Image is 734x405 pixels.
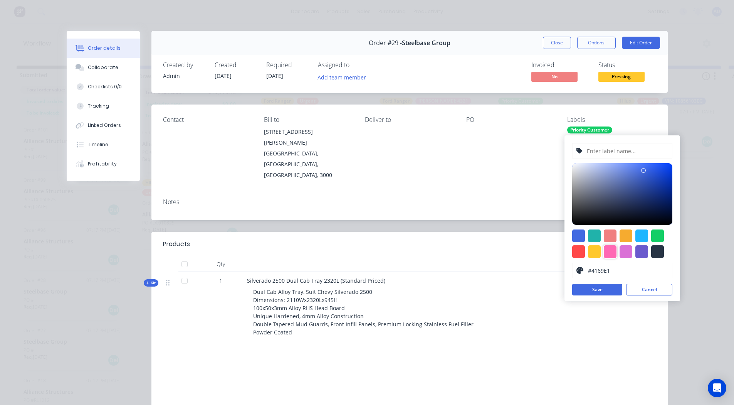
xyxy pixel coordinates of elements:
[635,229,648,242] div: #1fb6ff
[88,83,122,90] div: Checklists 0/0
[266,72,283,79] span: [DATE]
[88,160,117,167] div: Profitability
[604,245,616,258] div: #ff69b4
[144,279,158,287] div: Kit
[620,229,632,242] div: #f6ab2f
[620,245,632,258] div: #da70d6
[651,229,664,242] div: #13ce66
[67,96,140,116] button: Tracking
[219,277,222,285] span: 1
[264,127,353,181] div: [STREET_ADDRESS][PERSON_NAME][GEOGRAPHIC_DATA], [GEOGRAPHIC_DATA], [GEOGRAPHIC_DATA], 3000
[163,72,205,80] div: Admin
[318,72,370,82] button: Add team member
[67,135,140,154] button: Timeline
[577,37,616,49] button: Options
[198,256,244,272] div: Qty
[567,127,612,133] div: Priority Customer
[88,122,121,129] div: Linked Orders
[572,229,585,242] div: #4169e1
[531,72,578,81] span: No
[67,39,140,58] button: Order details
[253,288,474,336] span: Dual Cab Alloy Tray, Suit Chevy Silverado 2500 Dimensions: 2110Wx2320Lx945H 100x50x3mm Alloy RHS ...
[588,229,601,242] div: #20b2aa
[67,116,140,135] button: Linked Orders
[67,154,140,174] button: Profitability
[567,116,656,123] div: Labels
[402,39,450,47] span: Steelbase Group
[88,45,121,52] div: Order details
[88,64,118,71] div: Collaborate
[622,37,660,49] button: Edit Order
[572,245,585,258] div: #ff4949
[313,72,370,82] button: Add team member
[586,143,668,158] input: Enter label name...
[708,379,726,397] div: Open Intercom Messenger
[88,141,108,148] div: Timeline
[215,61,257,69] div: Created
[163,198,656,206] div: Notes
[264,116,353,123] div: Bill to
[67,58,140,77] button: Collaborate
[67,77,140,96] button: Checklists 0/0
[264,148,353,181] div: [GEOGRAPHIC_DATA], [GEOGRAPHIC_DATA], [GEOGRAPHIC_DATA], 3000
[365,116,454,123] div: Deliver to
[146,280,156,286] span: Kit
[598,61,656,69] div: Status
[572,284,622,295] button: Save
[369,39,402,47] span: Order #29 -
[626,284,672,295] button: Cancel
[466,116,555,123] div: PO
[588,245,601,258] div: #ffc82c
[543,37,571,49] button: Close
[215,72,232,79] span: [DATE]
[266,61,309,69] div: Required
[635,245,648,258] div: #6a5acd
[163,61,205,69] div: Created by
[88,103,109,110] div: Tracking
[318,61,395,69] div: Assigned to
[163,240,190,249] div: Products
[604,229,616,242] div: #f08080
[651,245,664,258] div: #273444
[598,72,645,81] span: Pressing
[247,277,385,284] span: Silverado 2500 Dual Cab Tray 2320L (Standard Priced)
[598,72,645,83] button: Pressing
[163,116,252,123] div: Contact
[531,61,589,69] div: Invoiced
[264,127,353,148] div: [STREET_ADDRESS][PERSON_NAME]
